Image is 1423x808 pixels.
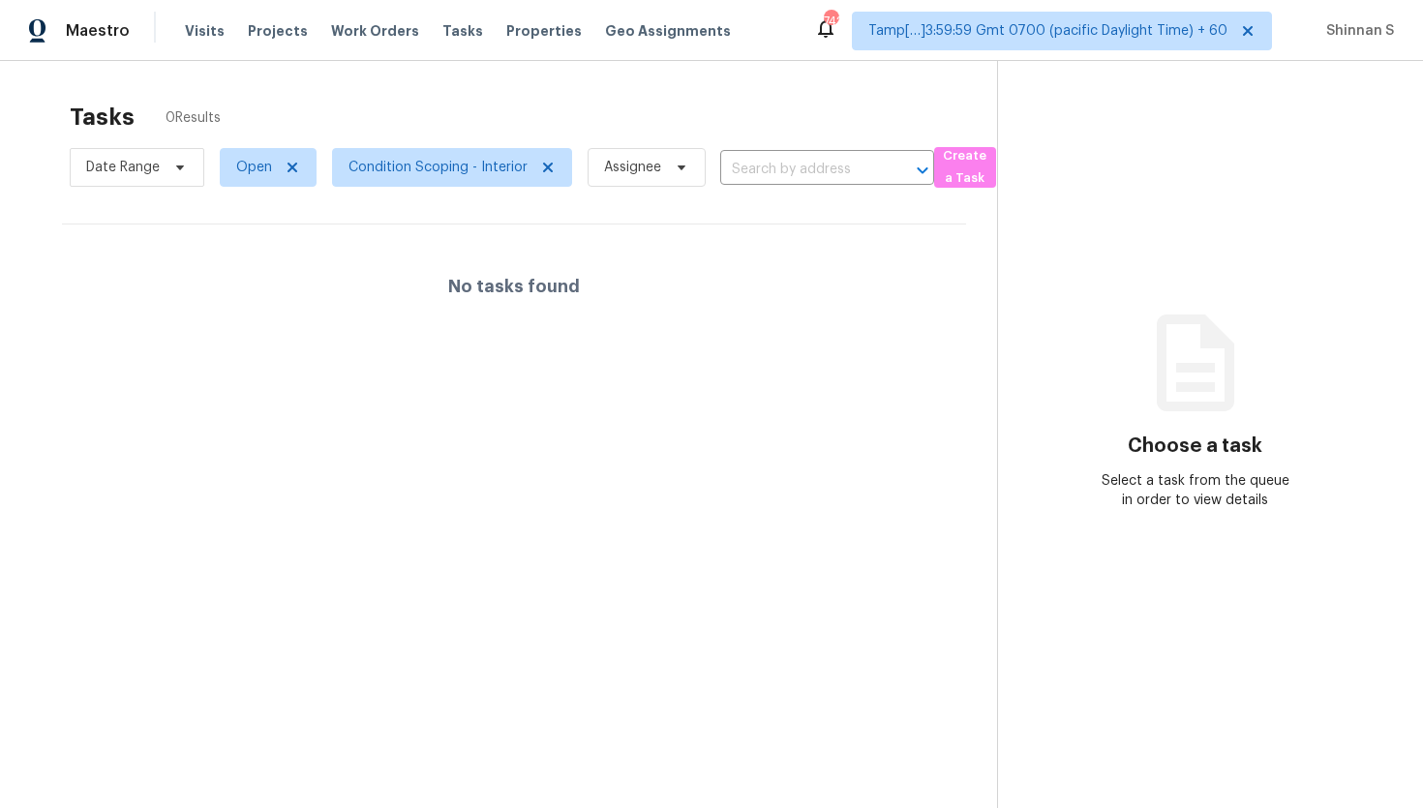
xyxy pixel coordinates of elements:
div: 742 [824,12,837,31]
span: Create a Task [944,145,986,190]
span: Maestro [66,21,130,41]
span: Properties [506,21,582,41]
h3: Choose a task [1128,436,1262,456]
span: Tasks [442,24,483,38]
span: Condition Scoping - Interior [348,158,528,177]
span: Projects [248,21,308,41]
span: 0 Results [166,108,221,128]
span: Geo Assignments [605,21,731,41]
div: Select a task from the queue in order to view details [1097,471,1293,510]
span: Tamp[…]3:59:59 Gmt 0700 (pacific Daylight Time) + 60 [868,21,1227,41]
span: Assignee [604,158,661,177]
span: Visits [185,21,225,41]
h4: No tasks found [448,277,580,296]
span: Open [236,158,272,177]
button: Create a Task [934,147,996,188]
button: Open [909,157,936,184]
span: Date Range [86,158,160,177]
input: Search by address [720,155,880,185]
span: Work Orders [331,21,419,41]
h2: Tasks [70,107,135,127]
span: Shinnan S [1318,21,1394,41]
